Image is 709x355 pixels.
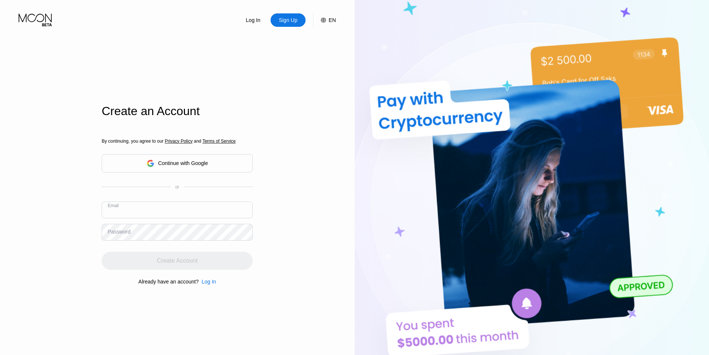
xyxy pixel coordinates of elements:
div: Log In [202,279,216,285]
div: Log In [236,13,271,27]
div: Log In [199,279,216,285]
div: EN [329,17,336,23]
div: EN [313,13,336,27]
div: Already have an account? [138,279,199,285]
div: Continue with Google [158,160,208,166]
div: By continuing, you agree to our [102,139,253,144]
div: Sign Up [271,13,306,27]
span: and [192,139,202,144]
div: Continue with Google [102,154,253,172]
div: Email [108,203,119,208]
div: Create an Account [102,104,253,118]
div: Password [108,229,130,235]
span: Terms of Service [202,139,236,144]
span: Privacy Policy [165,139,193,144]
div: Log In [245,16,261,24]
div: or [175,184,179,190]
div: Sign Up [278,16,298,24]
